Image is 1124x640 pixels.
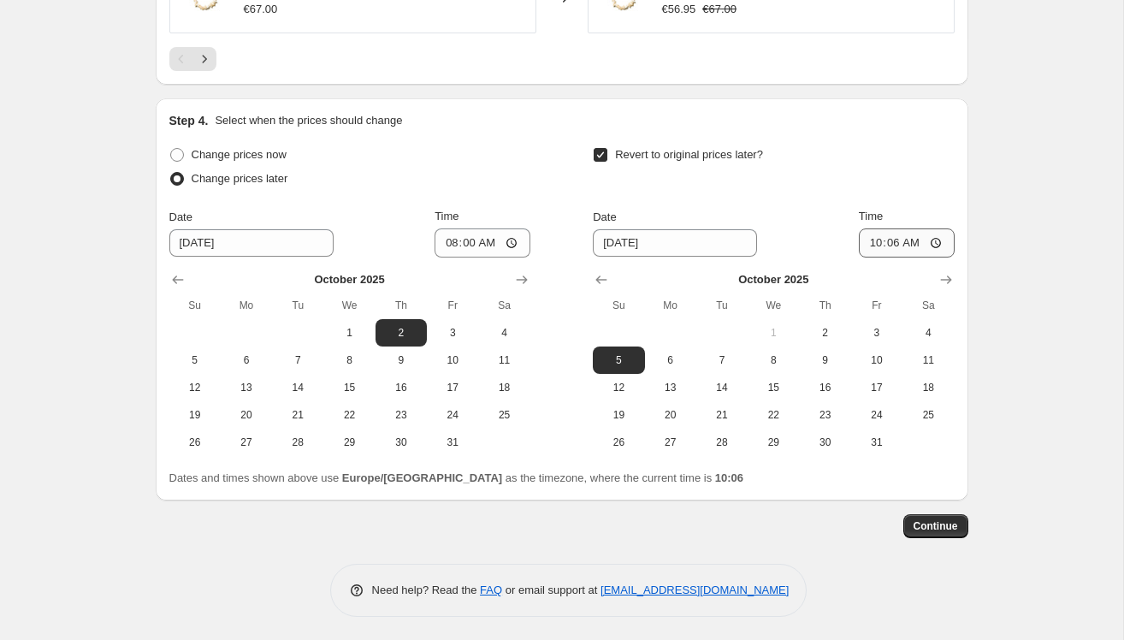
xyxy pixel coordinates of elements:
[652,299,689,312] span: Mo
[272,401,323,429] button: Tuesday October 21 2025
[851,292,902,319] th: Friday
[703,436,741,449] span: 28
[382,353,420,367] span: 9
[645,347,696,374] button: Monday October 6 2025
[754,436,792,449] span: 29
[382,408,420,422] span: 23
[748,347,799,374] button: Wednesday October 8 2025
[593,292,644,319] th: Sunday
[902,319,954,347] button: Saturday October 4 2025
[176,299,214,312] span: Su
[652,381,689,394] span: 13
[799,319,850,347] button: Thursday October 2 2025
[176,353,214,367] span: 5
[480,584,502,596] a: FAQ
[806,326,843,340] span: 2
[754,353,792,367] span: 8
[600,436,637,449] span: 26
[593,210,616,223] span: Date
[434,326,471,340] span: 3
[696,429,748,456] button: Tuesday October 28 2025
[851,401,902,429] button: Friday October 24 2025
[176,381,214,394] span: 12
[909,408,947,422] span: 25
[652,353,689,367] span: 6
[330,326,368,340] span: 1
[279,353,316,367] span: 7
[323,429,375,456] button: Wednesday October 29 2025
[376,319,427,347] button: Thursday October 2 2025
[169,347,221,374] button: Sunday October 5 2025
[478,319,529,347] button: Saturday October 4 2025
[799,347,850,374] button: Thursday October 9 2025
[323,347,375,374] button: Wednesday October 8 2025
[330,299,368,312] span: We
[221,401,272,429] button: Monday October 20 2025
[279,299,316,312] span: Tu
[279,381,316,394] span: 14
[169,374,221,401] button: Sunday October 12 2025
[645,374,696,401] button: Monday October 13 2025
[593,229,757,257] input: 9/30/2025
[478,374,529,401] button: Saturday October 18 2025
[169,210,192,223] span: Date
[754,381,792,394] span: 15
[703,299,741,312] span: Tu
[589,268,613,292] button: Show previous month, September 2025
[427,401,478,429] button: Friday October 24 2025
[228,408,265,422] span: 20
[851,347,902,374] button: Friday October 10 2025
[914,519,958,533] span: Continue
[806,299,843,312] span: Th
[272,347,323,374] button: Tuesday October 7 2025
[806,408,843,422] span: 23
[902,347,954,374] button: Saturday October 11 2025
[434,381,471,394] span: 17
[376,347,427,374] button: Thursday October 9 2025
[478,347,529,374] button: Saturday October 11 2025
[435,210,458,222] span: Time
[323,292,375,319] th: Wednesday
[748,401,799,429] button: Wednesday October 22 2025
[485,299,523,312] span: Sa
[485,353,523,367] span: 11
[434,299,471,312] span: Fr
[696,292,748,319] th: Tuesday
[272,292,323,319] th: Tuesday
[244,1,278,18] div: €67.00
[909,381,947,394] span: 18
[703,353,741,367] span: 7
[600,584,789,596] a: [EMAIL_ADDRESS][DOMAIN_NAME]
[382,381,420,394] span: 16
[176,436,214,449] span: 26
[323,401,375,429] button: Wednesday October 22 2025
[799,374,850,401] button: Thursday October 16 2025
[858,381,896,394] span: 17
[228,381,265,394] span: 13
[192,172,288,185] span: Change prices later
[279,408,316,422] span: 21
[192,148,287,161] span: Change prices now
[909,353,947,367] span: 11
[593,347,644,374] button: Sunday October 5 2025
[169,112,209,129] h2: Step 4.
[858,326,896,340] span: 3
[748,374,799,401] button: Wednesday October 15 2025
[593,374,644,401] button: Sunday October 12 2025
[434,353,471,367] span: 10
[382,326,420,340] span: 2
[858,436,896,449] span: 31
[228,436,265,449] span: 27
[169,292,221,319] th: Sunday
[645,292,696,319] th: Monday
[748,319,799,347] button: Wednesday October 1 2025
[427,319,478,347] button: Friday October 3 2025
[645,401,696,429] button: Monday October 20 2025
[434,408,471,422] span: 24
[600,353,637,367] span: 5
[510,268,534,292] button: Show next month, November 2025
[858,353,896,367] span: 10
[696,374,748,401] button: Tuesday October 14 2025
[902,401,954,429] button: Saturday October 25 2025
[703,381,741,394] span: 14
